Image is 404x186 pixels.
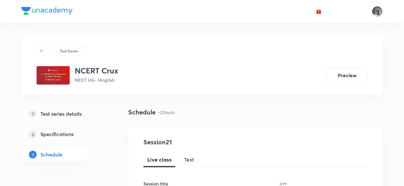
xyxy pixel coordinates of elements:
img: avatar [316,9,322,14]
h4: Schedule [128,107,156,117]
p: NEET UG • Hinglish [75,77,118,83]
h4: Session 21 [143,137,260,147]
p: • 20 tests [158,109,175,116]
p: Test Series [60,48,78,54]
p: 1 [29,110,37,118]
img: 090910f2494f4dfb96a395c2ec636358.png [37,66,70,85]
h3: NCERT Crux [75,66,118,75]
a: Company Logo [21,7,73,16]
p: 0/99 [280,182,287,185]
button: avatar [314,6,324,17]
h5: Schedule [40,151,62,158]
h5: Test series details [40,110,82,118]
img: Vikram Mathur [372,6,383,17]
a: 1Test series details [21,107,108,120]
button: Preview [327,68,367,83]
h5: Specifications [40,130,74,138]
img: Company Logo [21,7,73,15]
a: 2Specifications [21,128,108,141]
p: 2 [29,130,37,138]
span: Live class [147,156,171,163]
span: Test [184,156,194,163]
p: 3 [29,151,37,158]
